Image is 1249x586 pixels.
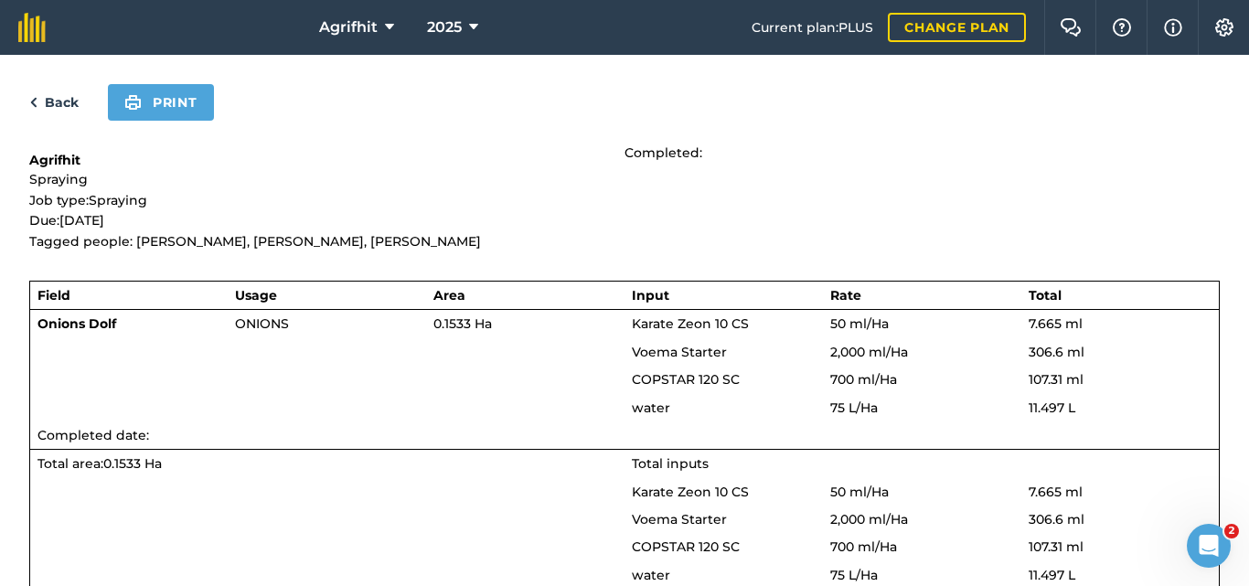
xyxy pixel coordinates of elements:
td: Karate Zeon 10 CS [624,478,823,506]
td: 11.497 L [1021,394,1220,421]
p: Job type: Spraying [29,190,624,210]
td: 107.31 ml [1021,366,1220,393]
td: Total inputs [624,450,1220,478]
span: 2025 [427,16,462,38]
span: Current plan : PLUS [752,17,873,37]
p: Completed: [624,143,1220,163]
td: water [624,394,823,421]
td: 306.6 ml [1021,338,1220,366]
td: 0.1533 Ha [426,310,624,338]
td: COPSTAR 120 SC [624,366,823,393]
span: 2 [1224,524,1239,538]
img: A cog icon [1213,18,1235,37]
td: Karate Zeon 10 CS [624,310,823,338]
td: 700 ml / Ha [823,533,1021,560]
a: Change plan [888,13,1026,42]
td: 107.31 ml [1021,533,1220,560]
p: Spraying [29,169,624,189]
td: 700 ml / Ha [823,366,1021,393]
strong: Onions Dolf [37,315,116,332]
button: Print [108,84,214,121]
td: Total area : 0.1533 Ha [30,450,624,478]
td: 306.6 ml [1021,506,1220,533]
th: Area [426,281,624,309]
td: Voema Starter [624,506,823,533]
td: 75 L / Ha [823,394,1021,421]
td: 50 ml / Ha [823,478,1021,506]
td: 7.665 ml [1021,310,1220,338]
img: svg+xml;base64,PHN2ZyB4bWxucz0iaHR0cDovL3d3dy53My5vcmcvMjAwMC9zdmciIHdpZHRoPSIxNyIgaGVpZ2h0PSIxNy... [1164,16,1182,38]
th: Input [624,281,823,309]
td: 2,000 ml / Ha [823,338,1021,366]
img: fieldmargin Logo [18,13,46,42]
td: 7.665 ml [1021,478,1220,506]
iframe: Intercom live chat [1187,524,1231,568]
img: Two speech bubbles overlapping with the left bubble in the forefront [1060,18,1082,37]
a: Back [29,91,79,113]
span: Agrifhit [319,16,378,38]
td: Voema Starter [624,338,823,366]
td: 2,000 ml / Ha [823,506,1021,533]
td: COPSTAR 120 SC [624,533,823,560]
th: Field [30,281,229,309]
td: 50 ml / Ha [823,310,1021,338]
td: ONIONS [228,310,426,338]
h1: Agrifhit [29,151,624,169]
img: A question mark icon [1111,18,1133,37]
img: svg+xml;base64,PHN2ZyB4bWxucz0iaHR0cDovL3d3dy53My5vcmcvMjAwMC9zdmciIHdpZHRoPSIxOSIgaGVpZ2h0PSIyNC... [124,91,142,113]
p: Tagged people: [PERSON_NAME], [PERSON_NAME], [PERSON_NAME] [29,231,624,251]
td: Completed date: [30,421,1220,450]
p: Due: [DATE] [29,210,624,230]
th: Rate [823,281,1021,309]
th: Total [1021,281,1220,309]
th: Usage [228,281,426,309]
img: svg+xml;base64,PHN2ZyB4bWxucz0iaHR0cDovL3d3dy53My5vcmcvMjAwMC9zdmciIHdpZHRoPSI5IiBoZWlnaHQ9IjI0Ii... [29,91,37,113]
